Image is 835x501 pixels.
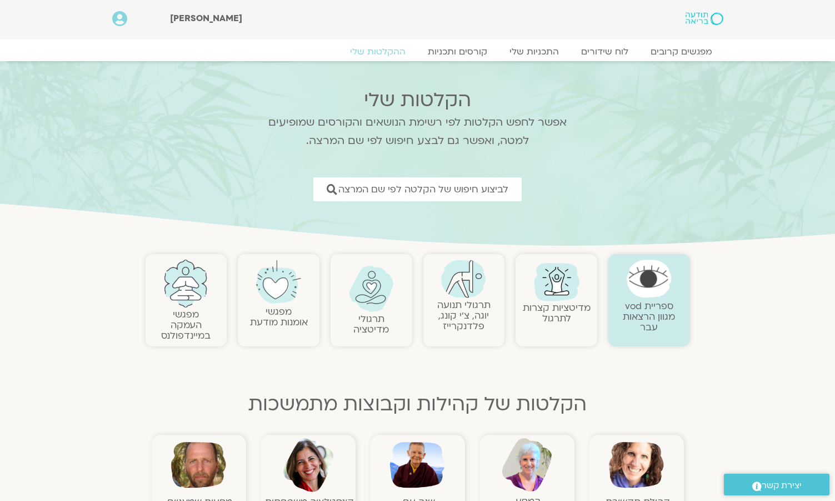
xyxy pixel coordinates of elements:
a: ההקלטות שלי [339,46,417,57]
span: לביצוע חיפוש של הקלטה לפי שם המרצה [338,184,508,195]
a: מדיטציות קצרות לתרגול [523,301,591,325]
a: קורסים ותכניות [417,46,498,57]
a: לביצוע חיפוש של הקלטה לפי שם המרצה [313,177,522,201]
nav: Menu [112,46,723,57]
a: מפגשיאומנות מודעת [250,305,308,329]
a: מפגשים קרובים [639,46,723,57]
p: אפשר לחפש הקלטות לפי רשימת הנושאים והקורסים שמופיעים למטה, ואפשר גם לבצע חיפוש לפי שם המרצה. [254,113,582,150]
a: מפגשיהעמקה במיינדפולנס [161,308,211,342]
a: תרגולי תנועהיוגה, צ׳י קונג, פלדנקרייז [437,299,491,333]
h2: הקלטות שלי [254,89,582,111]
a: תרגולימדיטציה [353,312,389,336]
a: לוח שידורים [570,46,639,57]
a: ספריית vodמגוון הרצאות עבר [623,300,675,334]
a: התכניות שלי [498,46,570,57]
a: יצירת קשר [724,474,829,495]
h2: הקלטות של קהילות וקבוצות מתמשכות [146,393,690,415]
span: [PERSON_NAME] [170,12,242,24]
span: יצירת קשר [762,478,802,493]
